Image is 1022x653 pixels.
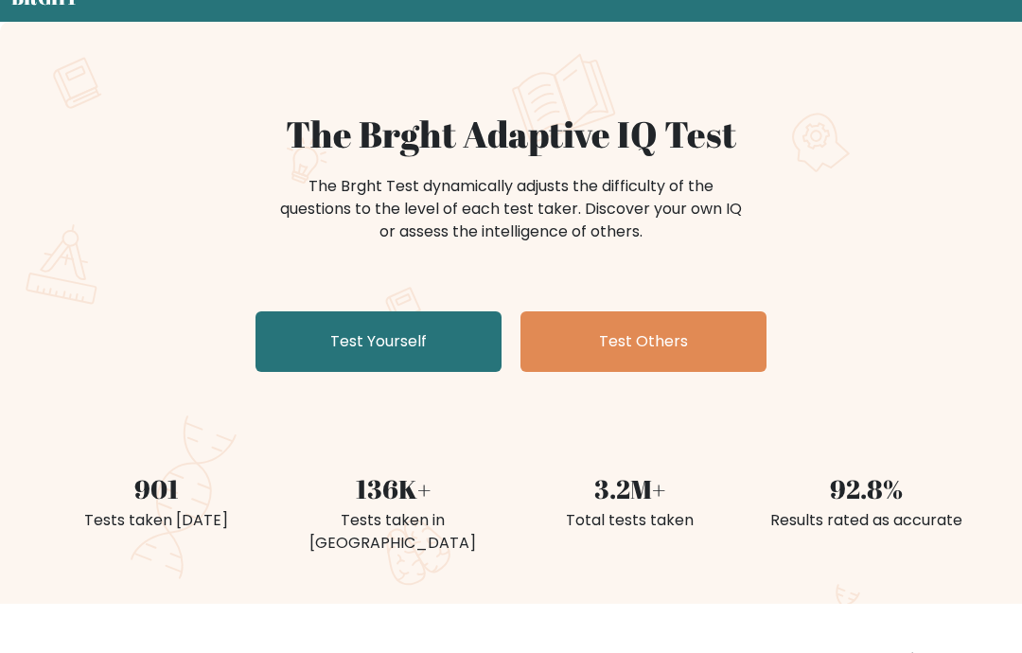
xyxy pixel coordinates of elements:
h1: The Brght Adaptive IQ Test [49,114,973,157]
div: Results rated as accurate [759,510,973,533]
a: Test Yourself [255,312,502,373]
div: Total tests taken [522,510,736,533]
div: Tests taken [DATE] [49,510,263,533]
div: Tests taken in [GEOGRAPHIC_DATA] [286,510,500,556]
div: 92.8% [759,471,973,510]
div: The Brght Test dynamically adjusts the difficulty of the questions to the level of each test take... [274,176,748,244]
div: 136K+ [286,471,500,510]
div: 901 [49,471,263,510]
div: 3.2M+ [522,471,736,510]
a: Test Others [520,312,766,373]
